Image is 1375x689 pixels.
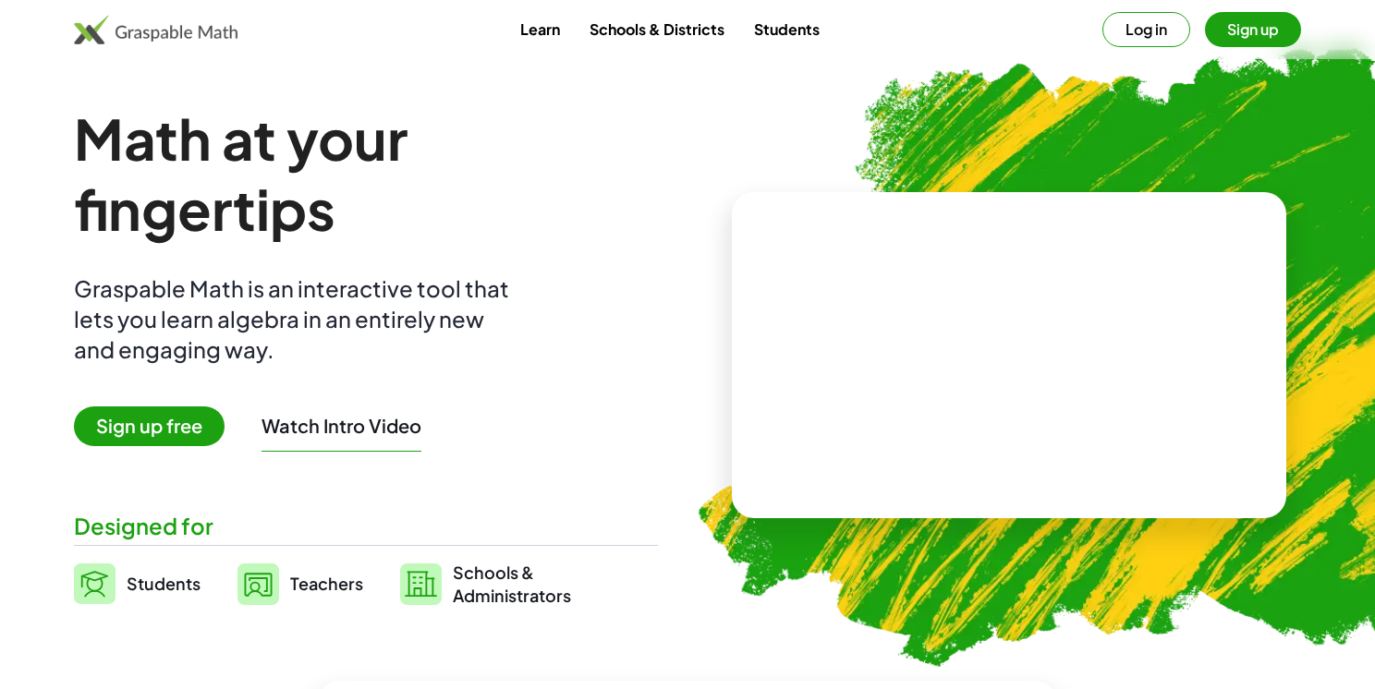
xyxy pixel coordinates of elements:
span: Teachers [290,573,363,594]
a: Teachers [237,561,363,607]
span: Students [127,573,201,594]
video: What is this? This is dynamic math notation. Dynamic math notation plays a central role in how Gr... [870,286,1148,425]
a: Learn [505,12,575,46]
h1: Math at your fingertips [74,103,658,244]
a: Students [739,12,834,46]
img: svg%3e [400,563,442,605]
img: svg%3e [237,563,279,605]
img: svg%3e [74,563,116,604]
button: Watch Intro Video [262,414,421,438]
a: Schools &Administrators [400,561,571,607]
button: Log in [1102,12,1190,47]
div: Designed for [74,511,658,541]
span: Schools & Administrators [453,561,571,607]
a: Students [74,561,201,607]
button: Sign up [1205,12,1301,47]
div: Graspable Math is an interactive tool that lets you learn algebra in an entirely new and engaging... [74,273,517,365]
a: Schools & Districts [575,12,739,46]
span: Sign up free [74,406,225,446]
